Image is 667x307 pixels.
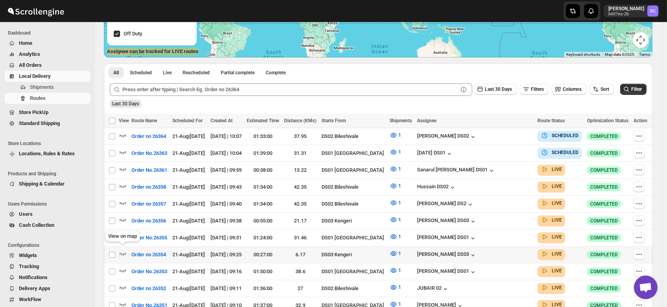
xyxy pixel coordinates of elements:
[113,70,119,76] span: All
[321,200,385,208] div: DS02 Bileshivale
[417,234,477,242] div: [PERSON_NAME] DS01
[127,130,171,143] button: Order no 26364
[131,251,166,259] span: Order no 26354
[398,183,401,189] span: 1
[8,30,91,36] span: Dashboard
[398,149,401,155] span: 1
[284,166,317,174] div: 13.22
[385,197,406,209] button: 1
[605,52,634,57] span: Map data ©2025
[173,150,205,156] span: 21-Aug | [DATE]
[284,183,317,191] div: 42.35
[321,118,346,123] span: Starts From
[385,180,406,192] button: 1
[284,285,317,292] div: 27
[531,86,544,92] span: Filters
[647,6,658,17] span: Rahul Chopra
[284,118,316,123] span: Distance (KMs)
[8,171,91,177] span: Products and Shipping
[247,183,279,191] div: 01:34:00
[127,164,172,176] button: Order No.26361
[552,150,578,155] b: SCHEDULED
[131,234,167,242] span: Order No.26355
[5,261,91,272] button: Tracking
[385,213,406,226] button: 1
[552,200,562,206] b: LIVE
[131,166,167,174] span: Order No.26361
[5,220,91,231] button: Cash Collection
[109,67,124,78] button: All routes
[563,86,582,92] span: Columns
[608,6,644,12] p: [PERSON_NAME]
[19,40,32,46] span: Home
[122,83,458,96] input: Press enter after typing | Search Eg. Order no 26364
[541,284,562,292] button: LIVE
[19,120,60,126] span: Standard Shipping
[552,84,586,95] button: Columns
[5,60,91,71] button: All Orders
[127,181,171,193] button: Order no 26358
[284,234,317,242] div: 31.46
[552,285,562,290] b: LIVE
[247,268,279,276] div: 01:50:00
[124,31,142,37] span: Off Duty
[131,200,166,208] span: Order no 26357
[398,267,401,273] span: 1
[266,70,286,76] span: Complete
[385,146,406,158] button: 1
[385,129,406,142] button: 1
[552,184,562,189] b: LIVE
[541,182,562,190] button: LIVE
[211,251,242,259] div: [DATE] | 09:25
[6,1,65,21] img: ScrollEngine
[19,296,41,302] span: WorkFlow
[634,276,658,299] a: Open chat
[19,252,37,258] span: Widgets
[284,132,317,140] div: 37.95
[417,251,477,259] button: [PERSON_NAME] DS03
[587,118,628,123] span: Optimization Status
[385,230,406,243] button: 1
[131,285,166,292] span: Order no 26352
[541,132,578,140] button: SCHEDULED
[552,268,562,274] b: LIVE
[247,217,279,225] div: 00:55:00
[19,62,42,68] span: All Orders
[247,118,279,123] span: Estimated Time
[131,118,157,123] span: Route Name
[19,109,48,115] span: Store PickUp
[131,149,167,157] span: Order No.26363
[173,118,203,123] span: Scheduled For
[398,200,401,206] span: 1
[127,215,171,227] button: Order no 26356
[19,211,33,217] span: Users
[321,234,385,242] div: DS01 [GEOGRAPHIC_DATA]
[552,167,562,172] b: LIVE
[321,132,385,140] div: DS02 Bileshivale
[417,217,477,225] div: [PERSON_NAME] DS03
[127,282,171,295] button: Order no 26352
[417,184,456,191] button: Hussain DS02
[417,268,477,276] button: [PERSON_NAME] DS01
[247,200,279,208] div: 01:34:00
[590,218,618,224] span: COMPLETED
[552,251,562,257] b: LIVE
[247,132,279,140] div: 01:33:00
[600,86,609,92] span: Sort
[247,149,279,157] div: 01:39:00
[321,268,385,276] div: DS01 [GEOGRAPHIC_DATA]
[552,234,562,240] b: LIVE
[5,178,91,189] button: Shipping & Calendar
[127,248,171,261] button: Order no 26354
[8,242,91,248] span: Configurations
[284,200,317,208] div: 42.35
[127,232,172,244] button: Order No.26355
[520,84,549,95] button: Filters
[247,285,279,292] div: 01:36:00
[631,86,642,92] span: Filter
[417,167,495,175] button: Sanarul [PERSON_NAME] DS01
[211,132,242,140] div: [DATE] | 10:07
[608,12,644,17] p: b607ea-2b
